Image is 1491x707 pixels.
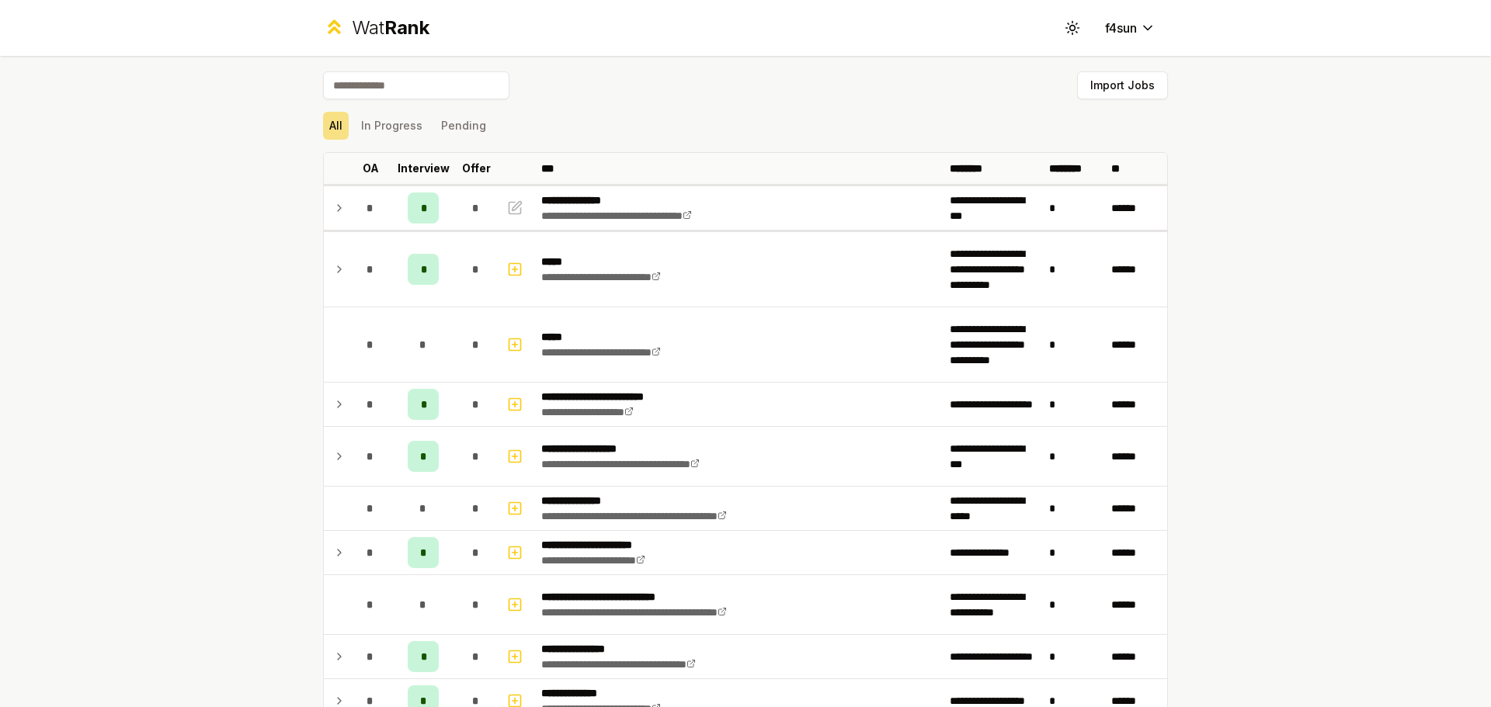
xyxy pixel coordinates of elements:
[1077,71,1168,99] button: Import Jobs
[363,161,379,176] p: OA
[323,112,349,140] button: All
[435,112,492,140] button: Pending
[1093,14,1168,42] button: f4sun
[323,16,429,40] a: WatRank
[462,161,491,176] p: Offer
[398,161,450,176] p: Interview
[384,16,429,39] span: Rank
[352,16,429,40] div: Wat
[355,112,429,140] button: In Progress
[1105,19,1137,37] span: f4sun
